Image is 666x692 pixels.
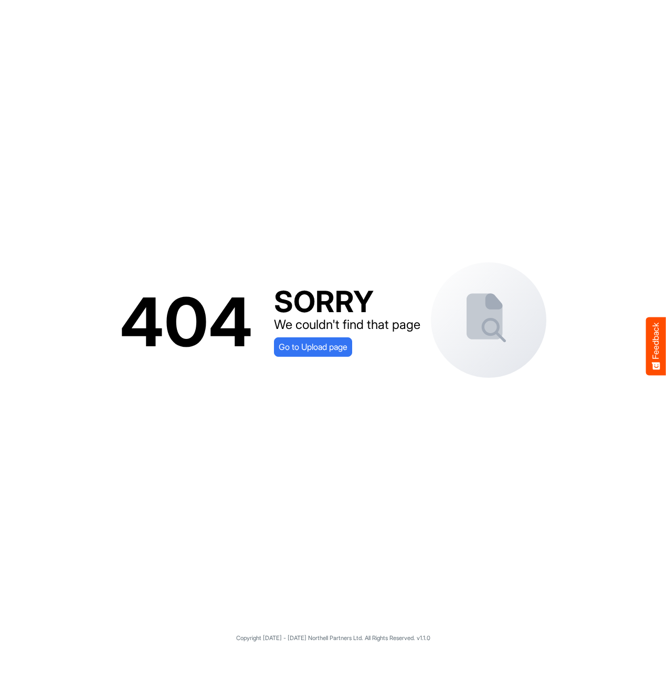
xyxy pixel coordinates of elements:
[10,633,656,643] p: Copyright [DATE] - [DATE] Northell Partners Ltd. All Rights Reserved. v1.1.0
[274,316,420,333] div: We couldn't find that page
[274,337,352,356] a: Go to Upload page
[120,292,253,353] div: 404
[274,287,420,316] div: SORRY
[646,317,666,375] button: Feedback
[279,340,347,354] span: Go to Upload page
